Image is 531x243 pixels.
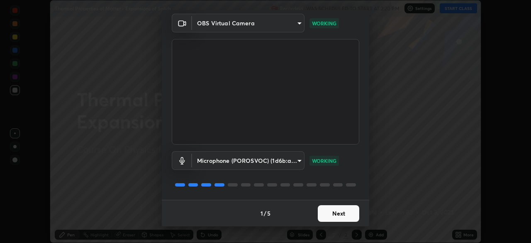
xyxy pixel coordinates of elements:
[192,151,304,170] div: OBS Virtual Camera
[312,20,336,27] p: WORKING
[318,205,359,222] button: Next
[261,209,263,218] h4: 1
[312,157,336,164] p: WORKING
[192,14,304,32] div: OBS Virtual Camera
[267,209,270,218] h4: 5
[264,209,266,218] h4: /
